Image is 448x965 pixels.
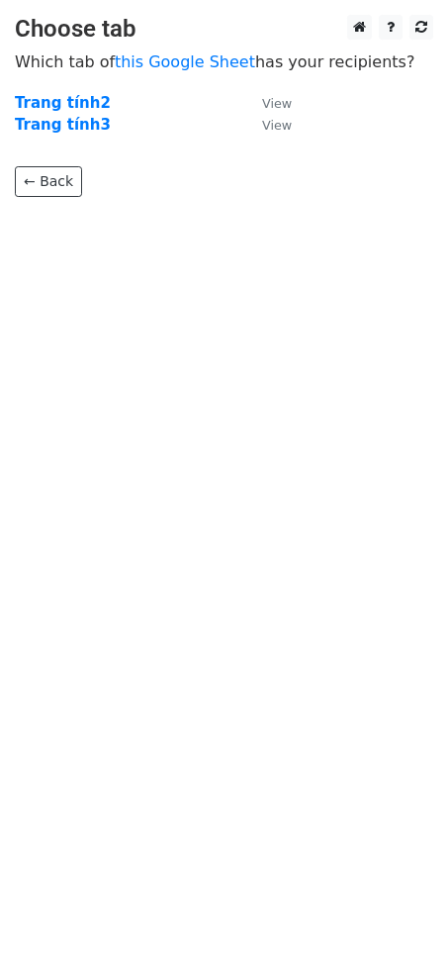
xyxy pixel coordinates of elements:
a: View [242,116,292,134]
a: View [242,94,292,112]
h3: Choose tab [15,15,433,44]
a: this Google Sheet [115,52,255,71]
a: ← Back [15,166,82,197]
small: View [262,118,292,133]
p: Which tab of has your recipients? [15,51,433,72]
a: Trang tính2 [15,94,111,112]
a: Trang tính3 [15,116,111,134]
small: View [262,96,292,111]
